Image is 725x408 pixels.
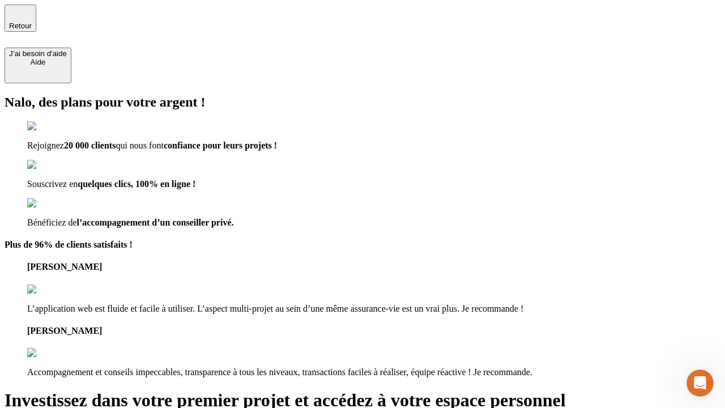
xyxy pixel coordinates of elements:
span: confiance pour leurs projets ! [164,141,277,150]
img: checkmark [27,198,76,209]
img: checkmark [27,160,76,170]
span: Rejoignez [27,141,64,150]
p: L’application web est fluide et facile à utiliser. L’aspect multi-projet au sein d’une même assur... [27,304,720,314]
button: J’ai besoin d'aideAide [5,48,71,83]
img: checkmark [27,121,76,131]
h4: [PERSON_NAME] [27,262,720,272]
h4: Plus de 96% de clients satisfaits ! [5,240,720,250]
span: Retour [9,22,32,30]
iframe: Intercom live chat [686,369,714,397]
span: Souscrivez en [27,179,78,189]
span: Bénéficiez de [27,218,77,227]
div: Aide [9,58,67,66]
button: Retour [5,5,36,32]
h2: Nalo, des plans pour votre argent ! [5,95,720,110]
div: J’ai besoin d'aide [9,49,67,58]
img: reviews stars [27,284,83,295]
span: 20 000 clients [64,141,116,150]
img: reviews stars [27,348,83,358]
span: qui nous font [116,141,163,150]
span: quelques clics, 100% en ligne ! [78,179,195,189]
h4: [PERSON_NAME] [27,326,720,336]
p: Accompagnement et conseils impeccables, transparence à tous les niveaux, transactions faciles à r... [27,367,720,377]
span: l’accompagnement d’un conseiller privé. [77,218,234,227]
